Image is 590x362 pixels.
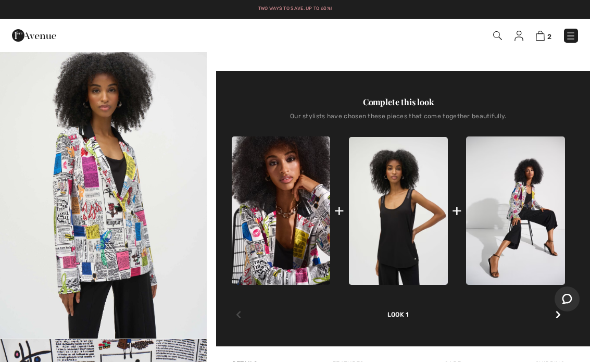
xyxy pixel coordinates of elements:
a: Two ways to save. Up to 60%! [258,6,332,11]
img: My Info [514,31,523,41]
img: Jewel Scoop Neck Pullover Style 252132 [349,137,448,285]
iframe: Opens a widget where you can chat to one of our agents [555,286,580,313]
a: 2 [536,29,551,42]
img: Wide-Leg Full-Length Trousers Style 252153 [466,136,565,285]
div: Our stylists have chosen these pieces that come together beautifully. [232,113,565,128]
img: Menu [566,31,576,41]
img: Search [493,31,502,40]
a: 1ère Avenue [12,30,56,40]
div: Look 1 [232,285,565,319]
div: + [334,199,344,222]
span: 2 [547,33,551,41]
div: + [452,199,462,222]
div: Complete this look [232,96,565,108]
img: Shopping Bag [536,31,545,41]
img: Button Closure Abstract Jacket Style 252088 [232,136,331,285]
img: 1ère Avenue [12,25,56,46]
